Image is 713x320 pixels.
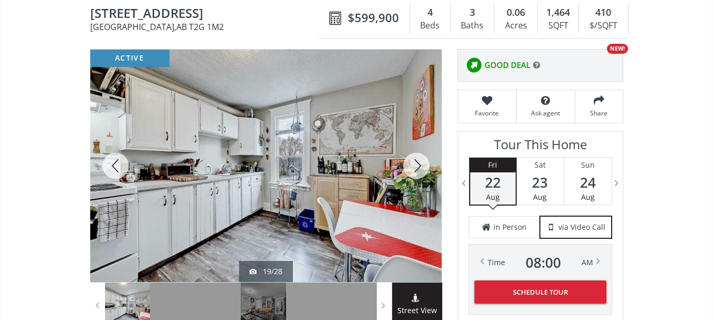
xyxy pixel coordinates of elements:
h3: Tour This Home [469,137,612,157]
span: Share [581,109,617,118]
span: 08 : 00 [526,255,561,270]
div: Time AM [488,255,593,270]
div: $/SQFT [584,18,622,34]
div: Fri [470,158,516,172]
div: Sun [564,158,612,172]
div: 1012 19 Avenue SE Calgary, AB T2G 1M2 - Photo 19 of 28 [90,50,442,282]
span: Favorite [463,109,511,118]
span: via Video Call [558,222,605,232]
div: Sat [517,158,564,172]
div: Beds [415,18,445,34]
div: active [90,50,169,67]
span: Street View [392,305,442,317]
img: rating icon [463,55,484,76]
div: 410 [584,6,622,20]
span: in Person [493,222,527,232]
span: Aug [486,192,500,202]
span: 22 [470,175,516,190]
span: 24 [564,175,612,190]
div: 3 [456,6,489,20]
span: Ask agent [522,109,569,118]
span: GOOD DEAL [484,60,530,71]
span: 23 [517,175,564,190]
span: Aug [581,192,595,202]
div: Baths [456,18,489,34]
div: 19/28 [250,266,282,277]
div: 4 [415,6,445,20]
span: $599,900 [348,9,399,26]
span: 1,464 [546,6,570,20]
span: 1012 19 Avenue SE [90,6,324,23]
span: [GEOGRAPHIC_DATA] , AB T2G 1M2 [90,23,324,31]
div: 0.06 [500,6,532,20]
button: Schedule Tour [474,280,606,304]
div: Acres [500,18,532,34]
span: Aug [533,192,547,202]
div: SQFT [543,18,573,34]
div: NEW! [607,44,628,54]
